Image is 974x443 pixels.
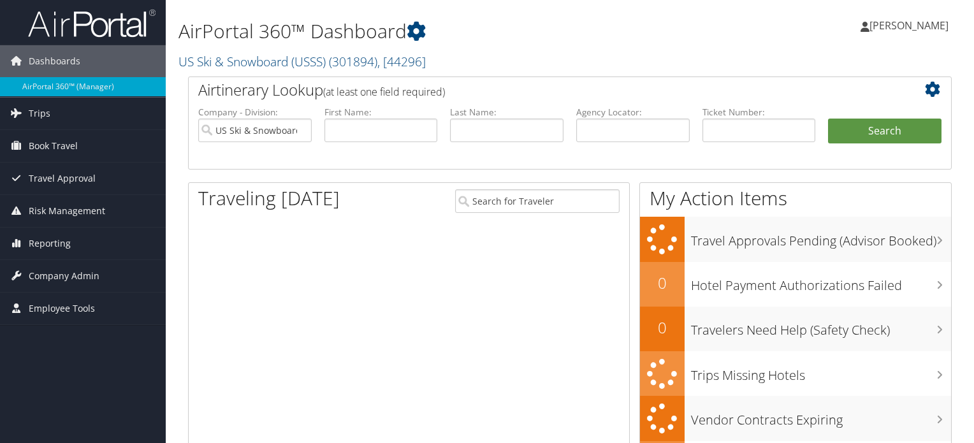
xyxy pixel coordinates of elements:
span: Trips [29,98,50,129]
h3: Travelers Need Help (Safety Check) [691,315,951,339]
span: Travel Approval [29,163,96,194]
label: First Name: [324,106,438,119]
span: [PERSON_NAME] [869,18,949,33]
span: Company Admin [29,260,99,292]
span: Book Travel [29,130,78,162]
a: US Ski & Snowboard (USSS) [178,53,426,70]
h1: Traveling [DATE] [198,185,340,212]
h1: AirPortal 360™ Dashboard [178,18,701,45]
a: 0Travelers Need Help (Safety Check) [640,307,951,351]
a: [PERSON_NAME] [861,6,961,45]
a: Vendor Contracts Expiring [640,396,951,441]
span: (at least one field required) [323,85,445,99]
span: ( 301894 ) [329,53,377,70]
label: Company - Division: [198,106,312,119]
h2: Airtinerary Lookup [198,79,878,101]
button: Search [828,119,941,144]
span: , [ 44296 ] [377,53,426,70]
label: Ticket Number: [702,106,816,119]
input: Search for Traveler [455,189,620,213]
label: Agency Locator: [576,106,690,119]
h2: 0 [640,272,685,294]
a: 0Hotel Payment Authorizations Failed [640,262,951,307]
h3: Hotel Payment Authorizations Failed [691,270,951,294]
h1: My Action Items [640,185,951,212]
img: airportal-logo.png [28,8,156,38]
label: Last Name: [450,106,563,119]
span: Risk Management [29,195,105,227]
a: Travel Approvals Pending (Advisor Booked) [640,217,951,262]
span: Reporting [29,228,71,259]
h3: Travel Approvals Pending (Advisor Booked) [691,226,951,250]
h3: Trips Missing Hotels [691,360,951,384]
h3: Vendor Contracts Expiring [691,405,951,429]
h2: 0 [640,317,685,338]
span: Employee Tools [29,293,95,324]
span: Dashboards [29,45,80,77]
a: Trips Missing Hotels [640,351,951,396]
